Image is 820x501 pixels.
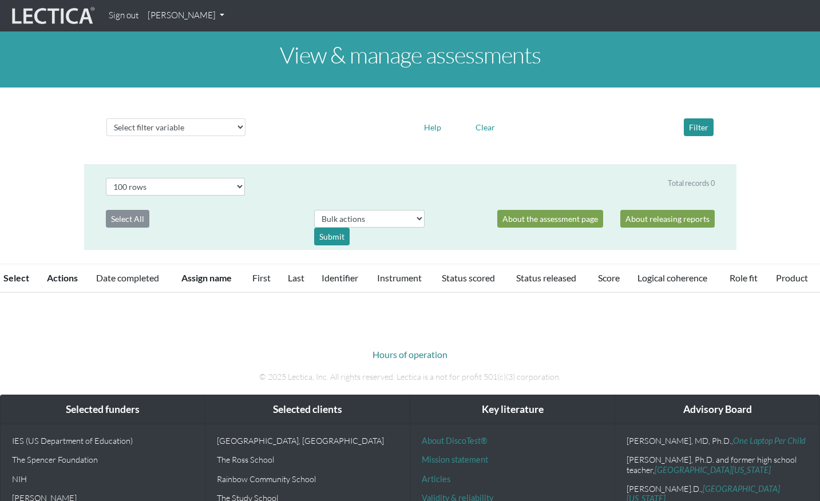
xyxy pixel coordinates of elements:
[598,272,620,283] a: Score
[776,272,808,283] a: Product
[637,272,707,283] a: Logical coherence
[40,264,89,293] th: Actions
[175,264,245,293] th: Assign name
[655,465,771,475] a: [GEOGRAPHIC_DATA][US_STATE]
[104,5,143,27] a: Sign out
[9,5,95,27] img: lecticalive
[217,474,398,484] p: Rainbow Community School
[627,436,808,446] p: [PERSON_NAME], MD, Ph.D.,
[1,395,205,424] div: Selected funders
[106,210,149,228] button: Select All
[442,272,495,283] a: Status scored
[419,121,446,132] a: Help
[668,178,715,189] div: Total records 0
[422,436,487,446] a: About DiscoTest®
[684,118,714,136] button: Filter
[627,455,808,475] p: [PERSON_NAME], Ph.D. and former high school teacher,
[422,474,450,484] a: Articles
[143,5,229,27] a: [PERSON_NAME]
[12,474,193,484] p: NIH
[422,455,488,464] a: Mission statement
[730,272,758,283] a: Role fit
[615,395,819,424] div: Advisory Board
[12,455,193,464] p: The Spencer Foundation
[217,436,398,446] p: [GEOGRAPHIC_DATA], [GEOGRAPHIC_DATA]
[93,371,728,383] p: © 2025 Lectica, Inc. All rights reserved. Lectica is a not for profit 501(c)(3) corporation.
[470,118,500,136] button: Clear
[322,272,358,283] a: Identifier
[516,272,576,283] a: Status released
[419,118,446,136] button: Help
[252,272,271,283] a: First
[314,228,350,245] div: Submit
[620,210,715,228] a: About releasing reports
[410,395,615,424] div: Key literature
[217,455,398,464] p: The Ross School
[12,436,193,446] p: IES (US Department of Education)
[733,436,806,446] a: One Laptop Per Child
[497,210,603,228] a: About the assessment page
[377,272,422,283] a: Instrument
[205,395,410,424] div: Selected clients
[288,272,304,283] a: Last
[96,272,159,283] a: Date completed
[373,349,447,360] a: Hours of operation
